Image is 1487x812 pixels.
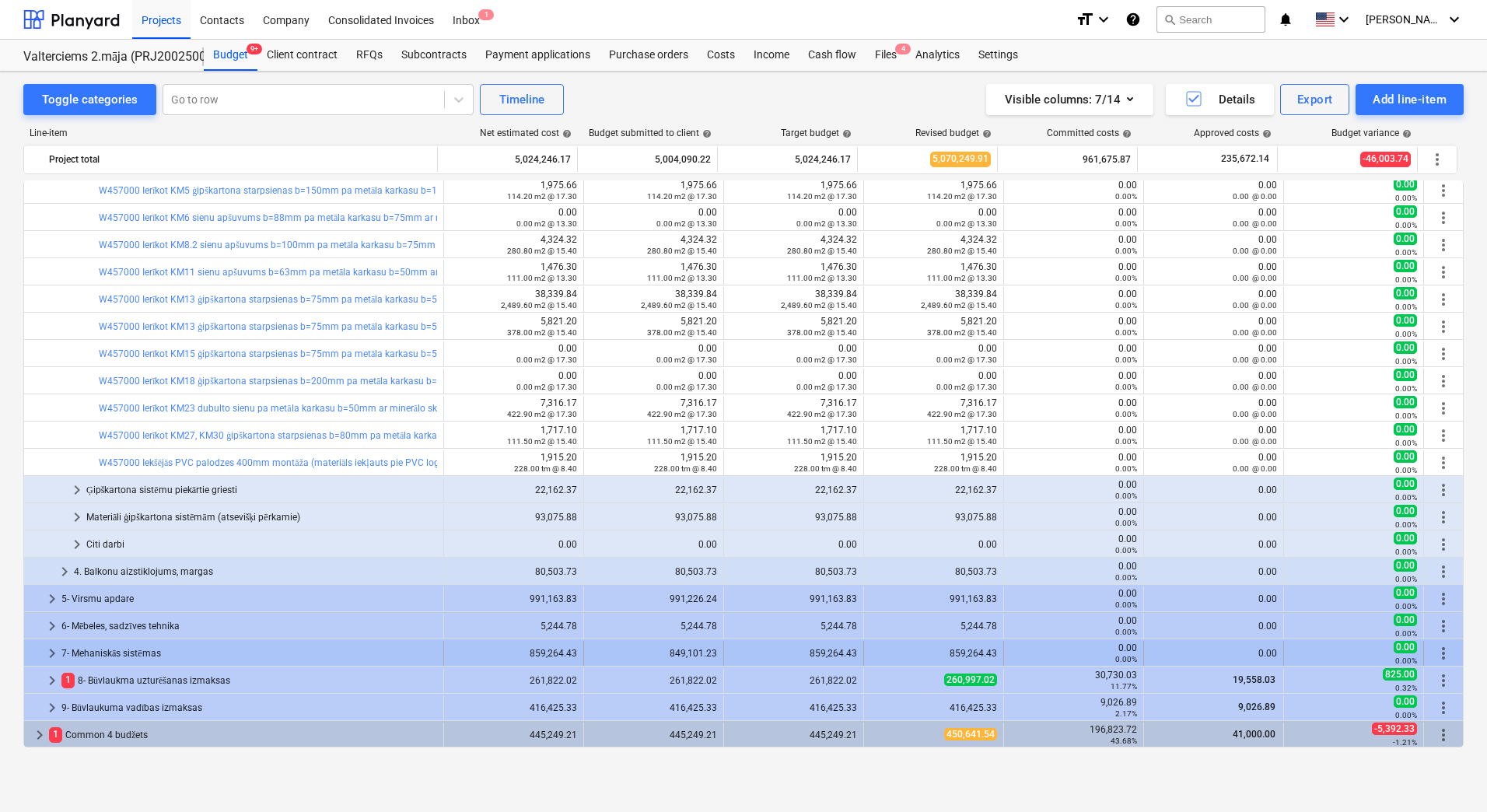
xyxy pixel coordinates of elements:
[1150,289,1277,310] div: 0.00
[870,234,997,256] div: 4,324.32
[1010,561,1137,583] div: 0.00
[1119,129,1132,138] span: help
[507,328,577,337] small: 378.00 m2 @ 15.40
[730,180,857,201] div: 1,975.66
[656,383,717,391] small: 0.00 m2 @ 17.30
[1395,548,1417,556] small: 0.00%
[1395,384,1417,393] small: 0.00%
[1010,180,1137,201] div: 0.00
[43,698,61,717] span: keyboard_arrow_right
[698,40,744,71] a: Costs
[1394,505,1417,517] span: 0.00
[1010,534,1137,555] div: 0.00
[516,355,577,364] small: 0.00 m2 @ 17.30
[1428,150,1447,169] span: More actions
[450,425,577,446] div: 1,717.10
[730,512,857,523] div: 93,075.88
[654,464,717,473] small: 228.00 tm @ 8.40
[1434,181,1453,200] span: More actions
[1356,84,1464,115] button: Add line-item
[787,437,857,446] small: 111.50 m2 @ 15.40
[1280,84,1350,115] button: Export
[1150,452,1277,474] div: 0.00
[507,274,577,282] small: 111.00 m2 @ 13.30
[1150,343,1277,365] div: 0.00
[730,207,857,229] div: 0.00
[1434,481,1453,499] span: More actions
[1434,263,1453,282] span: More actions
[934,464,997,473] small: 228.00 tm @ 8.40
[247,44,262,54] span: 9+
[99,348,807,359] a: W457000 Ierīkot KM15 ģipškartona starpsienas b=75mm pa metāla karkasu b=50mm ar minerālo skaņas i...
[501,301,577,310] small: 2,489.60 m2 @ 15.40
[1010,370,1137,392] div: 0.00
[347,40,392,71] a: RFQs
[1150,316,1277,338] div: 0.00
[590,425,717,446] div: 1,717.10
[1150,180,1277,201] div: 0.00
[1434,236,1453,254] span: More actions
[1373,89,1447,110] div: Add line-item
[796,219,857,228] small: 0.00 m2 @ 13.30
[799,40,866,71] a: Cash flow
[450,207,577,229] div: 0.00
[927,192,997,201] small: 114.20 m2 @ 17.30
[1115,355,1137,364] small: 0.00%
[450,180,577,201] div: 1,975.66
[936,219,997,228] small: 0.00 m2 @ 13.30
[590,512,717,523] div: 93,075.88
[1115,328,1137,337] small: 0.00%
[870,512,997,523] div: 93,075.88
[480,128,572,138] div: Net estimated cost
[730,397,857,419] div: 7,316.17
[1150,485,1277,495] div: 0.00
[392,40,476,71] div: Subcontracts
[1115,301,1137,310] small: 0.00%
[1010,289,1137,310] div: 0.00
[1010,425,1137,446] div: 0.00
[870,485,997,495] div: 22,162.37
[1150,261,1277,283] div: 0.00
[730,261,857,283] div: 1,476.30
[1395,221,1417,229] small: 0.00%
[1395,330,1417,338] small: 0.00%
[1010,397,1137,419] div: 0.00
[1434,562,1453,581] span: More actions
[480,84,564,115] button: Timeline
[1434,726,1453,744] span: More actions
[450,261,577,283] div: 1,476.30
[1010,452,1137,474] div: 0.00
[450,316,577,338] div: 5,821.20
[444,147,571,172] div: 5,024,246.17
[1194,128,1272,138] div: Approved costs
[1150,425,1277,446] div: 0.00
[936,383,997,391] small: 0.00 m2 @ 17.30
[589,128,712,138] div: Budget submitted to client
[870,452,997,474] div: 1,915.20
[1434,399,1453,418] span: More actions
[921,301,997,310] small: 2,489.60 m2 @ 15.40
[1150,397,1277,419] div: 0.00
[1434,617,1453,635] span: More actions
[600,40,698,71] a: Purchase orders
[74,559,437,584] div: 4. Balkonu aizstiklojums, margas
[49,147,431,172] div: Project total
[1259,129,1272,138] span: help
[68,508,86,527] span: keyboard_arrow_right
[1395,520,1417,529] small: 0.00%
[870,343,997,365] div: 0.00
[866,40,906,71] a: Files4
[1360,152,1411,166] span: -46,003.74
[1434,372,1453,390] span: More actions
[915,128,992,138] div: Revised budget
[450,452,577,474] div: 1,915.20
[507,437,577,446] small: 111.50 m2 @ 15.40
[43,617,61,635] span: keyboard_arrow_right
[647,247,717,255] small: 280.80 m2 @ 15.40
[1233,328,1277,337] small: 0.00 @ 0.00
[1233,192,1277,201] small: 0.00 @ 0.00
[23,49,185,65] div: Valterciems 2.māja (PRJ2002500) - 2601936
[1010,479,1137,501] div: 0.00
[796,355,857,364] small: 0.00 m2 @ 17.30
